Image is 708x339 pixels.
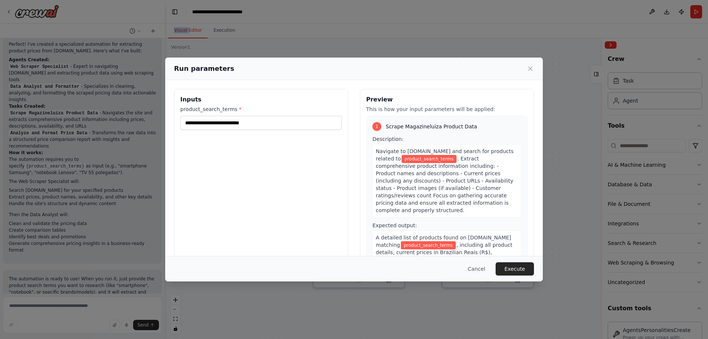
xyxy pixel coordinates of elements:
[462,262,491,276] button: Cancel
[372,136,403,142] span: Description:
[366,95,528,104] h3: Preview
[180,95,342,104] h3: Inputs
[496,262,534,276] button: Execute
[180,105,342,113] label: product_search_terms
[402,155,457,163] span: Variable: product_search_terms
[401,241,456,249] span: Variable: product_search_terms
[366,105,528,113] p: This is how your input parameters will be applied:
[174,63,234,74] h2: Run parameters
[376,148,514,162] span: Navigate to [DOMAIN_NAME] and search for products related to
[372,122,381,131] div: 1
[372,222,417,228] span: Expected output:
[376,235,511,248] span: A detailed list of products found on [DOMAIN_NAME] matching
[386,123,477,130] span: Scrape Magazineluiza Product Data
